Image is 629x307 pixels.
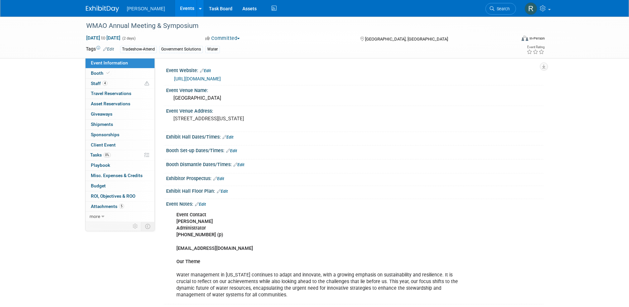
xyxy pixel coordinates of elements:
div: Event Rating [527,46,544,49]
span: Misc. Expenses & Credits [91,173,143,178]
span: Travel Reservations [91,91,131,96]
a: Edit [213,176,224,181]
span: [GEOGRAPHIC_DATA], [GEOGRAPHIC_DATA] [365,37,448,42]
i: Booth reservation complete [106,71,110,75]
b: [PERSON_NAME] Administrator [PHONE_NUMBER] (p) [176,219,223,238]
a: Sponsorships [86,130,155,140]
div: Event Notes: [166,199,543,208]
span: Search [494,6,510,11]
div: Booth Dismantle Dates/Times: [166,159,543,168]
b: [EMAIL_ADDRESS][DOMAIN_NAME] [176,246,253,251]
button: Committed [203,35,242,42]
div: Event Venue Name: [166,85,543,94]
a: Staff4 [86,79,155,89]
a: Edit [222,135,233,140]
span: Tasks [90,152,111,157]
a: Edit [217,189,228,194]
a: Edit [226,149,237,153]
a: Search [485,3,516,15]
span: (2 days) [122,36,136,41]
a: ROI, Objectives & ROO [86,191,155,201]
div: WMAO Annual Meeting & Symposium [84,20,506,32]
div: In-Person [529,36,545,41]
td: Tags [86,46,114,53]
span: Attachments [91,204,124,209]
img: Format-Inperson.png [522,36,528,41]
a: Edit [195,202,206,207]
div: Exhibitor Prospectus: [166,173,543,182]
span: Sponsorships [91,132,119,137]
div: Government Solutions [159,46,203,53]
span: Client Event [91,142,116,148]
span: [DATE] [DATE] [86,35,121,41]
a: Shipments [86,120,155,130]
a: more [86,212,155,222]
span: Booth [91,70,111,76]
a: Budget [86,181,155,191]
span: Giveaways [91,111,112,117]
a: Edit [103,47,114,51]
a: Travel Reservations [86,89,155,99]
div: Booth Set-up Dates/Times: [166,146,543,154]
td: Personalize Event Tab Strip [130,222,141,231]
div: Water management in [US_STATE] continues to adapt and innovate, with a growing emphasis on sustai... [172,208,471,302]
a: Attachments5 [86,202,155,212]
div: Exhibit Hall Dates/Times: [166,132,543,141]
span: Budget [91,183,106,188]
div: Event Venue Address: [166,106,543,114]
span: to [100,35,106,41]
a: Misc. Expenses & Credits [86,171,155,181]
span: 5 [119,204,124,209]
a: Event Information [86,58,155,68]
div: Tradeshow-Attend [120,46,157,53]
span: 0% [103,153,111,157]
b: Our Theme [176,259,200,264]
a: Tasks0% [86,150,155,160]
span: [PERSON_NAME] [127,6,165,11]
span: more [90,214,100,219]
a: Asset Reservations [86,99,155,109]
a: Edit [200,68,211,73]
a: Edit [233,162,244,167]
div: Event Website: [166,65,543,74]
pre: [STREET_ADDRESS][US_STATE] [173,116,316,122]
b: Event Contact [176,212,206,218]
img: Rebecca Deis [525,2,537,15]
div: Event Format [477,35,545,45]
a: Booth [86,68,155,78]
a: Giveaways [86,109,155,119]
div: Exhibit Hall Floor Plan: [166,186,543,195]
div: Water [205,46,220,53]
span: Staff [91,81,107,86]
img: ExhibitDay [86,6,119,12]
a: Client Event [86,140,155,150]
span: ROI, Objectives & ROO [91,193,135,199]
a: Playbook [86,160,155,170]
span: 4 [102,81,107,86]
span: Shipments [91,122,113,127]
span: Playbook [91,162,110,168]
span: Asset Reservations [91,101,130,106]
td: Toggle Event Tabs [141,222,155,231]
div: [GEOGRAPHIC_DATA] [171,93,538,103]
span: Event Information [91,60,128,65]
span: Potential Scheduling Conflict -- at least one attendee is tagged in another overlapping event. [145,81,149,87]
a: [URL][DOMAIN_NAME] [174,76,221,81]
